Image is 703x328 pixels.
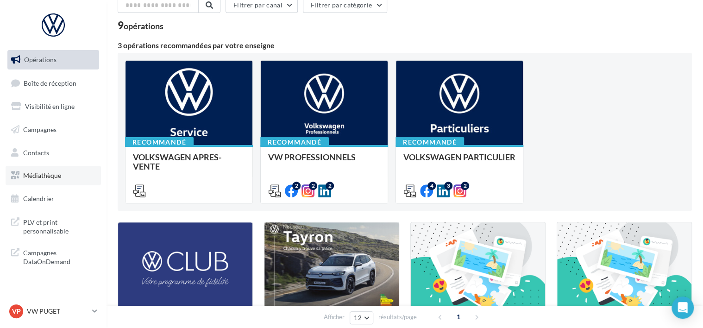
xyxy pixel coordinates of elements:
[125,137,194,147] div: Recommandé
[444,182,452,190] div: 3
[672,296,694,319] div: Open Intercom Messenger
[6,143,101,163] a: Contacts
[350,311,373,324] button: 12
[6,120,101,139] a: Campagnes
[6,212,101,240] a: PLV et print personnalisable
[6,97,101,116] a: Visibilité en ligne
[6,166,101,185] a: Médiathèque
[6,73,101,93] a: Boîte de réception
[260,137,329,147] div: Recommandé
[124,22,163,30] div: opérations
[6,243,101,270] a: Campagnes DataOnDemand
[24,56,56,63] span: Opérations
[12,307,21,316] span: VP
[451,309,466,324] span: 1
[25,102,75,110] span: Visibilité en ligne
[292,182,301,190] div: 2
[324,313,345,322] span: Afficher
[403,152,515,162] span: VOLKSWAGEN PARTICULIER
[27,307,88,316] p: VW PUGET
[23,246,95,266] span: Campagnes DataOnDemand
[6,189,101,208] a: Calendrier
[23,148,49,156] span: Contacts
[118,20,163,31] div: 9
[427,182,436,190] div: 4
[7,303,99,320] a: VP VW PUGET
[268,152,356,162] span: VW PROFESSIONNELS
[378,313,417,322] span: résultats/page
[6,50,101,69] a: Opérations
[309,182,317,190] div: 2
[23,171,61,179] span: Médiathèque
[23,126,56,133] span: Campagnes
[354,314,362,322] span: 12
[118,42,692,49] div: 3 opérations recommandées par votre enseigne
[395,137,464,147] div: Recommandé
[461,182,469,190] div: 2
[23,216,95,236] span: PLV et print personnalisable
[326,182,334,190] div: 2
[24,79,76,87] span: Boîte de réception
[23,195,54,202] span: Calendrier
[133,152,221,171] span: VOLKSWAGEN APRES-VENTE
